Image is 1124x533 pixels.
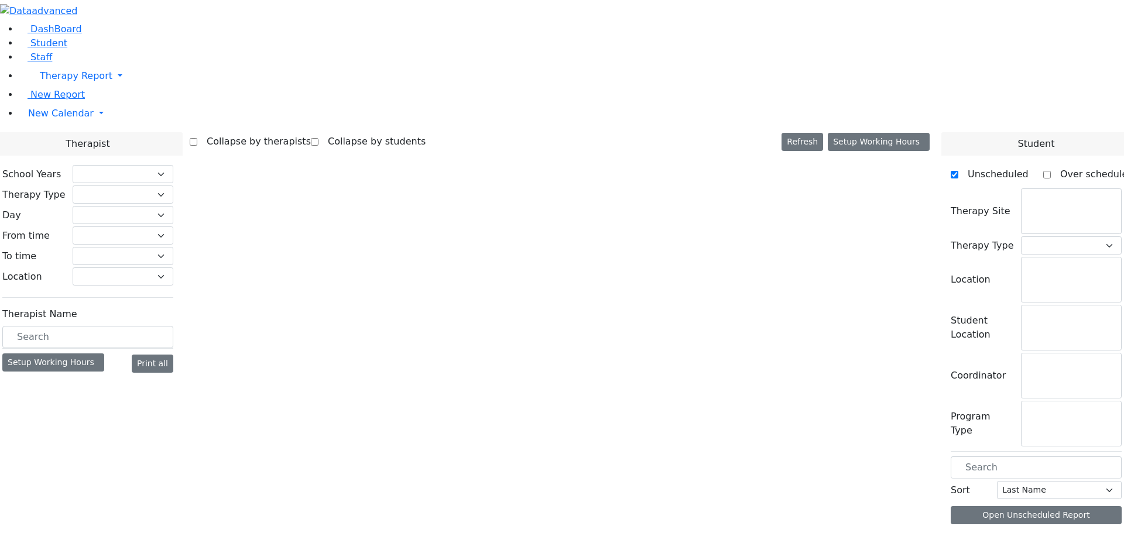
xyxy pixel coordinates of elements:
[132,355,173,373] button: Print all
[30,23,82,35] span: DashBoard
[28,108,94,119] span: New Calendar
[19,89,85,100] a: New Report
[951,483,970,497] label: Sort
[2,249,36,263] label: To time
[951,410,1014,438] label: Program Type
[2,167,61,181] label: School Years
[19,51,52,63] a: Staff
[951,506,1122,524] button: Open Unscheduled Report
[951,204,1010,218] label: Therapy Site
[197,132,311,151] label: Collapse by therapists
[30,89,85,100] span: New Report
[951,369,1006,383] label: Coordinator
[19,64,1124,88] a: Therapy Report
[2,270,42,284] label: Location
[951,273,991,287] label: Location
[318,132,426,151] label: Collapse by students
[951,314,1014,342] label: Student Location
[30,51,52,63] span: Staff
[782,133,823,151] button: Refresh
[66,137,109,151] span: Therapist
[2,326,173,348] input: Search
[958,165,1029,184] label: Unscheduled
[2,229,50,243] label: From time
[951,239,1014,253] label: Therapy Type
[40,70,112,81] span: Therapy Report
[828,133,930,151] button: Setup Working Hours
[30,37,67,49] span: Student
[19,37,67,49] a: Student
[1017,137,1054,151] span: Student
[951,456,1122,479] input: Search
[2,188,66,202] label: Therapy Type
[2,353,104,372] div: Setup Working Hours
[19,23,82,35] a: DashBoard
[2,208,21,222] label: Day
[19,102,1124,125] a: New Calendar
[2,307,77,321] label: Therapist Name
